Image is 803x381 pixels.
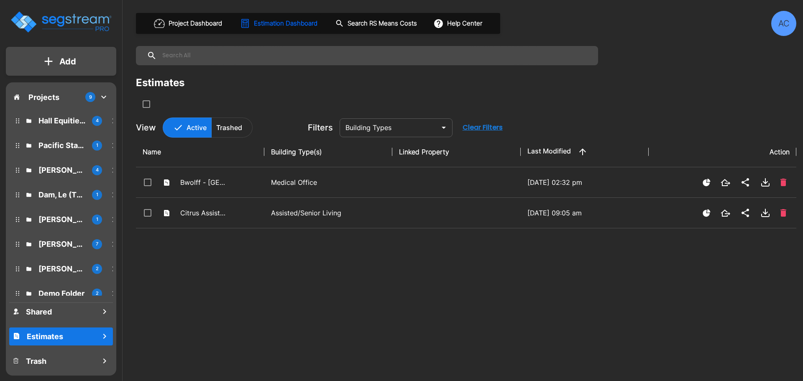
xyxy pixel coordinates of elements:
p: 9 [89,94,92,101]
p: Simmons, Robert [38,164,85,176]
input: Search All [157,46,594,65]
button: Add [6,49,116,74]
button: Help Center [432,15,486,31]
button: Open New Tab [717,206,734,220]
p: Filters [308,121,333,134]
p: Assisted/Senior Living [271,208,386,218]
button: Open [438,122,450,133]
button: Download [757,174,774,191]
p: Bwolff - [GEOGRAPHIC_DATA] [180,177,226,187]
p: Melanie Weinrot [38,238,85,250]
p: Demo Folder [38,288,85,299]
button: Search RS Means Costs [332,15,422,32]
div: Estimates [136,75,184,90]
p: Citrus Assisted Living [180,208,226,218]
button: Share [737,174,754,191]
p: 4 [96,117,99,124]
p: 1 [96,191,98,198]
p: [DATE] 09:05 am [527,208,642,218]
p: Active [187,123,207,133]
h1: Search RS Means Costs [348,19,417,28]
button: Download [757,205,774,221]
h1: Shared [26,306,52,317]
th: Last Modified [521,137,649,167]
p: 1 [96,142,98,149]
p: View [136,121,156,134]
h1: Estimates [27,331,63,342]
p: MJ Dean [38,263,85,274]
img: Logo [10,10,112,34]
button: Active [163,118,212,138]
p: Hall Equities Group - 3 Buildings WC [38,115,85,126]
p: Dianne Dougherty [38,214,85,225]
button: Show Ranges [699,175,714,190]
button: Open New Tab [717,176,734,189]
button: Delete [777,206,790,220]
button: Estimation Dashboard [237,15,322,32]
p: 4 [96,166,99,174]
button: Project Dashboard [151,14,227,33]
div: Name [143,147,258,157]
p: 7 [96,240,98,248]
p: Projects [28,92,59,103]
h1: Project Dashboard [169,19,222,28]
th: Linked Property [392,137,521,167]
h1: Estimation Dashboard [254,19,317,28]
button: Trashed [211,118,253,138]
button: SelectAll [138,96,155,113]
p: Trashed [216,123,242,133]
p: 2 [96,290,99,297]
p: Dam, Le (The Boiling Crab) [38,189,85,200]
p: Add [59,55,76,68]
div: Platform [163,118,253,138]
p: Medical Office [271,177,386,187]
th: Building Type(s) [264,137,393,167]
button: Clear Filters [459,119,506,136]
button: Show Ranges [699,206,714,220]
p: 2 [96,265,99,272]
p: Pacific States Petroleum [38,140,85,151]
input: Building Types [342,122,436,133]
button: Delete [777,175,790,189]
p: [DATE] 02:32 pm [527,177,642,187]
button: Share [737,205,754,221]
p: 1 [96,216,98,223]
div: AC [771,11,796,36]
th: Action [649,137,796,167]
h1: Trash [26,355,46,367]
